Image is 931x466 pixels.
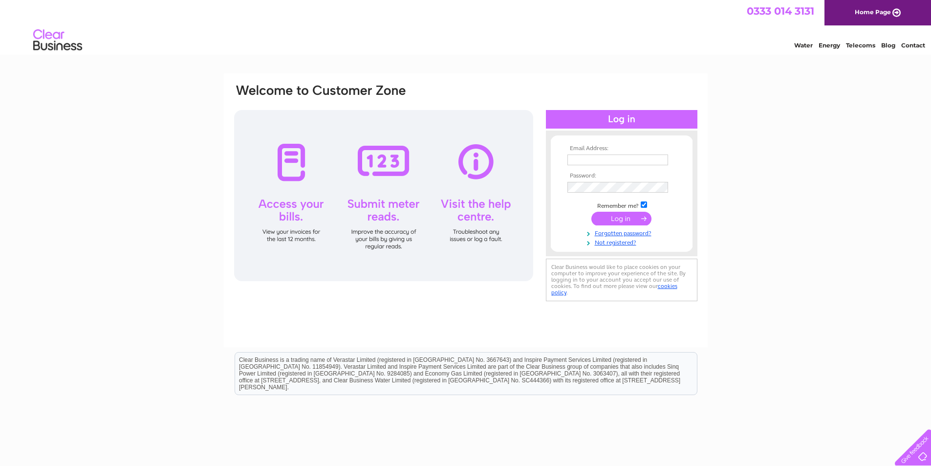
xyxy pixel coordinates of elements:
[794,42,813,49] a: Water
[565,200,678,210] td: Remember me?
[565,145,678,152] th: Email Address:
[567,228,678,237] a: Forgotten password?
[546,259,697,301] div: Clear Business would like to place cookies on your computer to improve your experience of the sit...
[565,173,678,179] th: Password:
[881,42,895,49] a: Blog
[33,25,83,55] img: logo.png
[819,42,840,49] a: Energy
[747,5,814,17] a: 0333 014 3131
[567,237,678,246] a: Not registered?
[846,42,875,49] a: Telecoms
[235,5,697,47] div: Clear Business is a trading name of Verastar Limited (registered in [GEOGRAPHIC_DATA] No. 3667643...
[901,42,925,49] a: Contact
[551,283,677,296] a: cookies policy
[591,212,651,225] input: Submit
